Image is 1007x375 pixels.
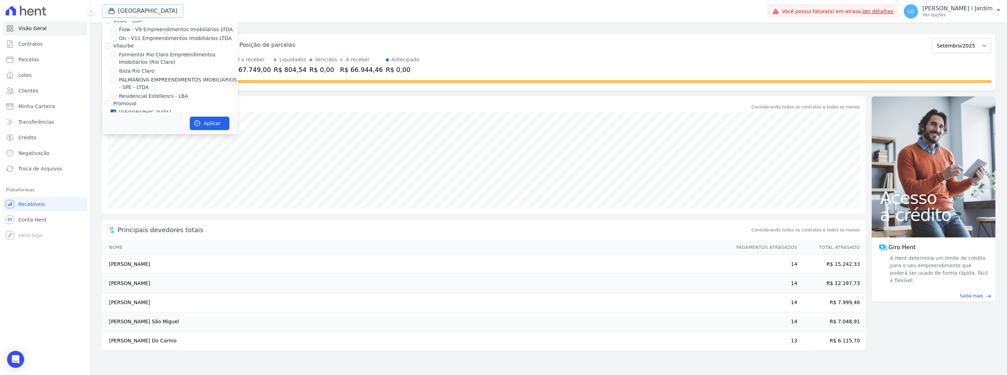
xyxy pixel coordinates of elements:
[190,117,229,130] button: Aplicar
[18,87,38,94] span: Clientes
[315,56,337,63] div: Vencidos
[752,104,860,110] div: Considerando todos os contratos e todos os meses
[798,331,866,351] td: R$ 6.115,70
[922,5,993,12] p: [PERSON_NAME] i Jardim
[3,21,87,35] a: Visão Geral
[113,101,136,106] label: Promoval
[340,65,383,74] div: R$ 66.944,46
[798,274,866,293] td: R$ 12.197,73
[3,130,87,145] a: Crédito
[119,35,232,42] label: On - V11 Empreendimentos Imobiliários LTDA
[119,67,154,75] label: Ibiza Rio Claro
[18,72,32,79] span: Lotes
[102,274,730,293] td: [PERSON_NAME]
[228,56,271,63] div: Total a receber
[730,331,798,351] td: 13
[863,9,894,14] a: Ver detalhes
[876,293,991,299] a: Saiba mais east
[228,65,271,74] div: R$ 67.749,00
[102,240,730,255] th: Nome
[3,146,87,160] a: Negativação
[118,102,750,112] div: Saldo devedor total
[922,12,993,18] p: Ver opções
[960,293,983,299] span: Saiba mais
[798,293,866,312] td: R$ 7.999,46
[118,225,750,235] span: Principais devedores totais
[730,255,798,274] td: 14
[309,65,337,74] div: R$ 0,00
[880,189,987,206] span: Acesso
[3,213,87,227] a: Conta Hent
[730,240,798,255] th: Pagamentos Atrasados
[386,65,420,74] div: R$ 0,00
[18,25,47,32] span: Visão Geral
[889,254,989,284] span: A Hent determina um limite de crédito para o seu empreendimento que poderá ser usado de forma ráp...
[3,197,87,211] a: Recebíveis
[119,76,238,91] label: PALMANOVA EMPREENDIMENTOS IMOBILIARIOS - SPE - LTDA
[3,68,87,82] a: Lotes
[7,351,24,368] div: Open Intercom Messenger
[113,43,134,49] label: Vilaurbe
[752,227,860,233] span: Considerando todos os contratos e todos os meses
[18,56,39,63] span: Parcelas
[18,216,46,223] span: Conta Hent
[18,150,50,157] span: Negativação
[346,56,370,63] div: A receber
[730,274,798,293] td: 14
[119,109,171,116] label: [GEOGRAPHIC_DATA]
[798,255,866,274] td: R$ 15.242,33
[898,1,1007,21] button: LG [PERSON_NAME] i Jardim Ver opções
[3,37,87,51] a: Contratos
[102,255,730,274] td: [PERSON_NAME]
[6,186,85,194] div: Plataformas
[392,56,420,63] div: Antecipado
[798,312,866,331] td: R$ 7.048,91
[3,84,87,98] a: Clientes
[782,8,894,15] span: Você possui fatura(s) em atraso.
[798,240,866,255] th: Total Atrasado
[274,65,307,74] div: R$ 804,54
[119,26,234,33] label: Flow - V9 Empreendimentos Imobiliários LTDA.
[279,56,306,63] div: Liquidados
[3,99,87,113] a: Minha Carteira
[3,115,87,129] a: Transferências
[880,206,987,223] span: a crédito
[3,52,87,67] a: Parcelas
[730,293,798,312] td: 14
[239,41,295,49] div: Posição de parcelas
[18,40,42,47] span: Contratos
[102,331,730,351] td: [PERSON_NAME] Do Carmo
[119,51,238,66] label: Formentor Rio Claro Empreendimentos Imobiliários (Rio Claro)
[102,293,730,312] td: [PERSON_NAME]
[18,201,45,208] span: Recebíveis
[102,4,183,18] button: [GEOGRAPHIC_DATA]
[3,162,87,176] a: Troca de Arquivos
[102,312,730,331] td: [PERSON_NAME] São Miguel
[119,93,188,100] label: Residencial Estellencs - LBA
[986,293,991,299] span: east
[18,165,62,172] span: Troca de Arquivos
[18,103,55,110] span: Minha Carteira
[908,9,915,14] span: LG
[18,134,36,141] span: Crédito
[18,118,54,125] span: Transferências
[730,312,798,331] td: 14
[889,243,916,252] span: Giro Hent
